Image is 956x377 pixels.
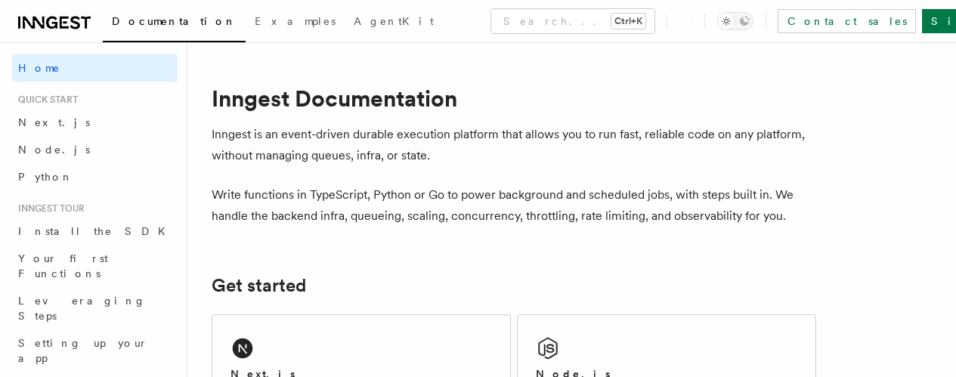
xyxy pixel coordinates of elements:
a: Leveraging Steps [12,287,178,329]
span: Node.js [18,144,90,156]
span: Python [18,171,73,183]
a: Next.js [12,109,178,136]
span: Documentation [112,15,237,27]
span: Quick start [12,94,78,106]
a: Documentation [103,5,246,42]
span: Examples [255,15,336,27]
button: Search...Ctrl+K [491,9,654,33]
a: Home [12,54,178,82]
span: Leveraging Steps [18,295,146,322]
a: Contact sales [778,9,916,33]
a: Get started [212,275,306,296]
span: Install the SDK [18,225,175,237]
p: Write functions in TypeScript, Python or Go to power background and scheduled jobs, with steps bu... [212,184,816,227]
kbd: Ctrl+K [611,14,645,29]
button: Toggle dark mode [717,12,753,30]
span: Inngest tour [12,202,85,215]
a: AgentKit [345,5,443,41]
p: Inngest is an event-driven durable execution platform that allows you to run fast, reliable code ... [212,124,816,166]
span: Your first Functions [18,252,108,280]
span: Next.js [18,116,90,128]
a: Examples [246,5,345,41]
a: Setting up your app [12,329,178,372]
span: AgentKit [354,15,434,27]
a: Your first Functions [12,245,178,287]
a: Install the SDK [12,218,178,245]
span: Home [18,60,60,76]
a: Python [12,163,178,190]
h1: Inngest Documentation [212,85,816,112]
span: Setting up your app [18,337,148,364]
a: Node.js [12,136,178,163]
